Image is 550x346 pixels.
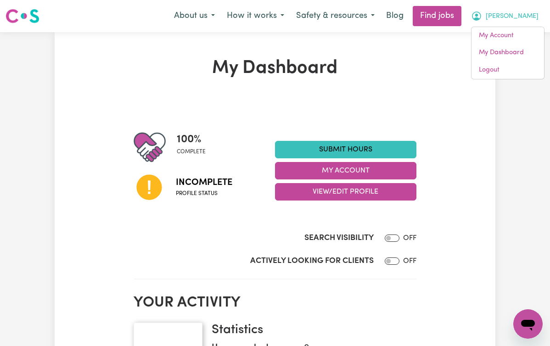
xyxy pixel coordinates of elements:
button: My Account [465,6,544,26]
span: [PERSON_NAME] [486,11,539,22]
button: How it works [221,6,290,26]
div: My Account [471,27,544,79]
span: Incomplete [176,176,232,190]
img: Careseekers logo [6,8,39,24]
label: Search Visibility [304,232,374,244]
button: My Account [275,162,416,179]
a: Careseekers logo [6,6,39,27]
a: My Dashboard [471,44,544,61]
span: OFF [403,257,416,265]
iframe: Button to launch messaging window [513,309,543,339]
label: Actively Looking for Clients [250,255,374,267]
a: My Account [471,27,544,45]
div: Profile completeness: 100% [177,131,213,163]
a: Logout [471,61,544,79]
h1: My Dashboard [134,58,416,80]
h2: Your activity [134,294,416,312]
a: Submit Hours [275,141,416,158]
span: 100 % [177,131,206,148]
a: Blog [381,6,409,26]
a: Find jobs [413,6,461,26]
span: OFF [403,234,416,242]
button: View/Edit Profile [275,183,416,201]
button: Safety & resources [290,6,381,26]
h3: Statistics [212,323,409,338]
span: Profile status [176,190,232,198]
button: About us [168,6,221,26]
span: complete [177,148,206,156]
